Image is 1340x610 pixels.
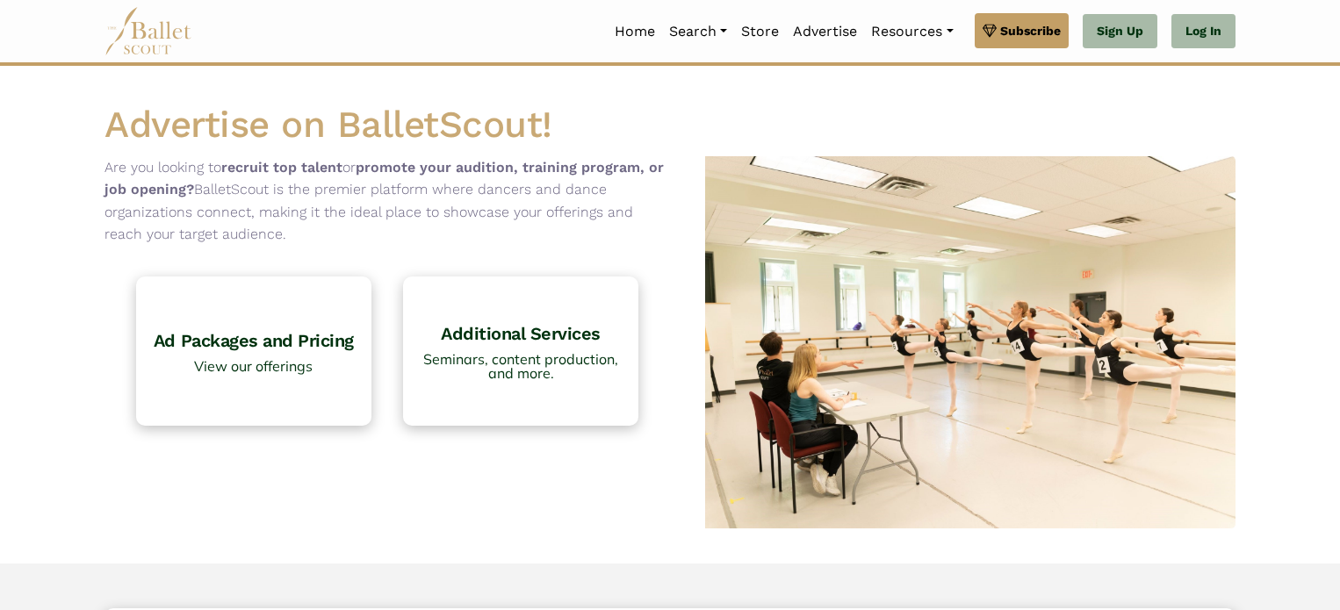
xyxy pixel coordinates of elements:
[608,13,662,50] a: Home
[1171,14,1236,49] a: Log In
[1083,14,1157,49] a: Sign Up
[670,156,1236,529] img: Ballerinas at an audition
[662,13,734,50] a: Search
[136,276,371,426] a: Ad Packages and Pricing View our offerings
[403,276,638,426] a: Additional Services Seminars, content production, and more.
[104,156,670,246] p: Are you looking to or BalletScout is the premier platform where dancers and dance organizations c...
[734,13,786,50] a: Store
[145,329,363,352] h4: Ad Packages and Pricing
[104,101,1236,149] h1: Advertise on BalletScout!
[145,359,363,373] span: View our offerings
[1000,21,1061,40] span: Subscribe
[104,159,664,198] b: promote your audition, training program, or job opening?
[983,21,997,40] img: gem.svg
[412,322,630,345] h4: Additional Services
[786,13,864,50] a: Advertise
[864,13,960,50] a: Resources
[412,352,630,380] span: Seminars, content production, and more.
[221,159,342,176] b: recruit top talent
[975,13,1069,48] a: Subscribe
